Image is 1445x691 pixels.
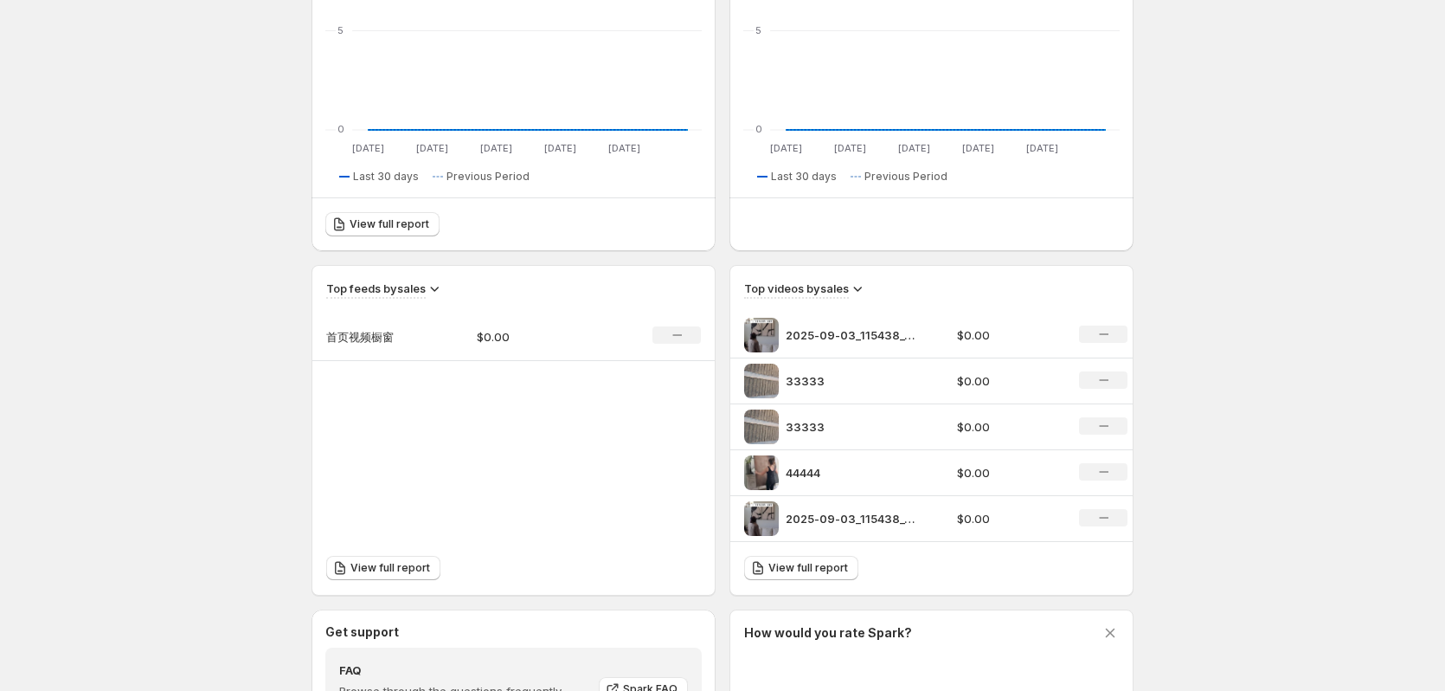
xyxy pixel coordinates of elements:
[898,142,930,154] text: [DATE]
[1026,142,1058,154] text: [DATE]
[744,318,779,352] img: 2025-09-03_115438_407
[755,24,761,36] text: 5
[339,662,587,679] h4: FAQ
[608,142,640,154] text: [DATE]
[744,624,912,642] h3: How would you rate Spark?
[786,510,915,527] p: 2025-09-03_115438_407
[770,142,802,154] text: [DATE]
[350,561,430,575] span: View full report
[337,123,344,135] text: 0
[786,464,915,481] p: 44444
[325,212,440,236] a: View full report
[325,623,399,641] h3: Get support
[957,464,1059,481] p: $0.00
[864,170,947,184] span: Previous Period
[962,142,994,154] text: [DATE]
[352,142,384,154] text: [DATE]
[744,455,779,490] img: 44444
[744,280,849,297] h3: Top videos by sales
[326,280,426,297] h3: Top feeds by sales
[326,328,413,345] p: 首页视频橱窗
[446,170,530,184] span: Previous Period
[353,170,419,184] span: Last 30 days
[771,170,837,184] span: Last 30 days
[786,418,915,436] p: 33333
[786,372,915,390] p: 33333
[786,326,915,344] p: 2025-09-03_115438_407
[416,142,448,154] text: [DATE]
[744,556,858,580] a: View full report
[957,510,1059,527] p: $0.00
[755,123,762,135] text: 0
[337,24,344,36] text: 5
[768,561,848,575] span: View full report
[957,418,1059,436] p: $0.00
[957,326,1059,344] p: $0.00
[477,328,600,345] p: $0.00
[744,410,779,444] img: 33333
[350,217,429,231] span: View full report
[326,556,440,580] a: View full report
[834,142,866,154] text: [DATE]
[480,142,512,154] text: [DATE]
[957,372,1059,390] p: $0.00
[544,142,576,154] text: [DATE]
[744,364,779,398] img: 33333
[744,501,779,536] img: 2025-09-03_115438_407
